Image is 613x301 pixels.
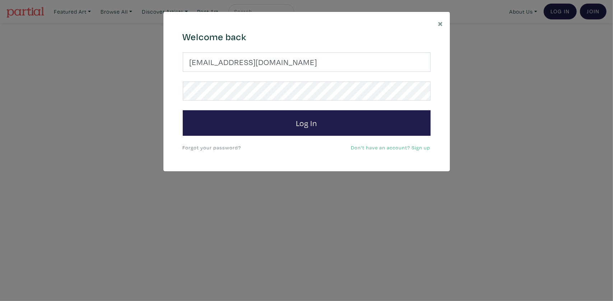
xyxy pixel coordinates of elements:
[183,31,431,43] h4: Welcome back
[432,12,450,34] button: Close
[183,52,431,72] input: Your email
[183,144,241,151] a: Forgot your password?
[351,144,431,151] a: Don't have an account? Sign up
[438,17,444,29] span: ×
[183,110,431,136] button: Log In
